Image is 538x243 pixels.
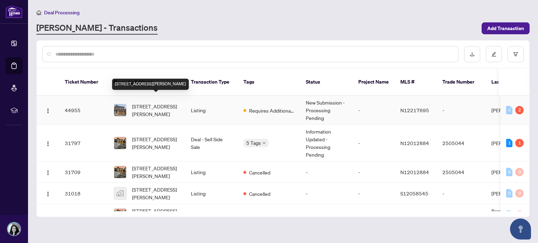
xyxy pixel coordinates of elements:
td: Listing [185,204,238,226]
div: 0 [506,106,512,114]
th: Trade Number [437,69,486,96]
span: [STREET_ADDRESS][PERSON_NAME] [132,186,180,201]
span: home [36,10,41,15]
th: Status [300,69,353,96]
td: 44955 [59,96,108,125]
span: [STREET_ADDRESS][PERSON_NAME] [132,164,180,180]
td: - [353,183,395,204]
a: [PERSON_NAME] - Transactions [36,22,158,35]
td: Information Updated - Processing Pending [300,125,353,162]
td: - [437,204,486,226]
div: 1 [515,139,524,147]
span: Cancelled [249,190,270,198]
button: Logo [42,188,54,199]
span: Requires Additional Docs [249,107,295,114]
img: Profile Icon [7,222,21,236]
button: Open asap [510,219,531,240]
button: Logo [42,166,54,178]
td: - [300,204,353,226]
span: [STREET_ADDRESS][PERSON_NAME] [132,207,180,222]
span: [STREET_ADDRESS][PERSON_NAME] [132,102,180,118]
span: N12217695 [400,107,429,113]
span: filter [513,52,518,57]
th: Project Name [353,69,395,96]
div: 0 [515,168,524,176]
td: 31018 [59,183,108,204]
th: MLS # [395,69,437,96]
span: S12058545 [400,190,428,196]
td: Deal - Sell Side Sale [185,125,238,162]
button: Logo [42,137,54,149]
img: Logo [45,170,51,176]
img: thumbnail-img [114,187,126,199]
div: [STREET_ADDRESS][PERSON_NAME] [112,79,189,90]
button: Logo [42,105,54,116]
div: 2 [515,106,524,114]
td: 2505044 [437,125,486,162]
div: 0 [515,189,524,198]
th: Tags [238,69,300,96]
td: Listing [185,96,238,125]
span: Add Transaction [487,23,524,34]
button: filter [508,46,524,62]
img: thumbnail-img [114,209,126,221]
td: - [437,96,486,125]
span: Cancelled [249,169,270,176]
td: 31797 [59,125,108,162]
td: - [300,162,353,183]
td: - [353,96,395,125]
button: edit [486,46,502,62]
span: download [470,52,475,57]
th: Property Address [108,69,185,96]
td: 31709 [59,162,108,183]
td: - [353,204,395,226]
td: 25797 [59,204,108,226]
td: 2505044 [437,162,486,183]
img: thumbnail-img [114,137,126,149]
td: New Submission - Processing Pending [300,96,353,125]
img: logo [6,5,22,18]
td: - [437,183,486,204]
div: 0 [515,210,524,219]
span: edit [491,52,496,57]
div: 0 [506,168,512,176]
td: - [353,125,395,162]
td: - [353,162,395,183]
td: Listing [185,183,238,204]
button: download [464,46,480,62]
div: 0 [506,189,512,198]
div: 1 [506,139,512,147]
span: [STREET_ADDRESS][PERSON_NAME] [132,135,180,151]
td: Listing [185,162,238,183]
th: Ticket Number [59,69,108,96]
span: N12012884 [400,169,429,175]
span: Deal Processing [44,9,80,16]
td: - [300,183,353,204]
span: 5 Tags [246,139,261,147]
img: Logo [45,191,51,197]
th: Transaction Type [185,69,238,96]
button: Add Transaction [482,22,530,34]
span: N12012884 [400,140,429,146]
span: down [262,141,266,145]
button: Logo [42,209,54,220]
img: Logo [45,108,51,114]
img: Logo [45,141,51,146]
img: thumbnail-img [114,104,126,116]
img: thumbnail-img [114,166,126,178]
div: 0 [506,210,512,219]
